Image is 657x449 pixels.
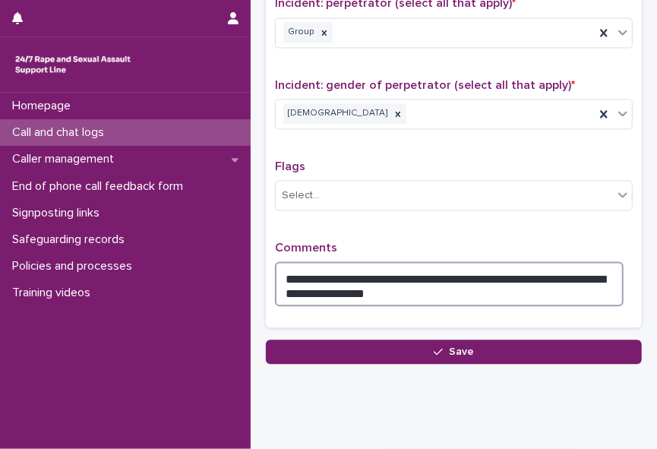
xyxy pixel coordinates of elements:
[6,286,103,300] p: Training videos
[275,160,305,172] span: Flags
[6,206,112,220] p: Signposting links
[6,99,83,113] p: Homepage
[282,188,320,204] div: Select...
[6,232,137,247] p: Safeguarding records
[275,79,575,91] span: Incident: gender of perpetrator (select all that apply)
[266,340,642,364] button: Save
[283,103,390,124] div: [DEMOGRAPHIC_DATA]
[6,179,195,194] p: End of phone call feedback form
[449,346,474,357] span: Save
[283,22,316,43] div: Group
[6,152,126,166] p: Caller management
[275,242,337,254] span: Comments
[12,49,134,80] img: rhQMoQhaT3yELyF149Cw
[6,259,144,274] p: Policies and processes
[6,125,116,140] p: Call and chat logs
